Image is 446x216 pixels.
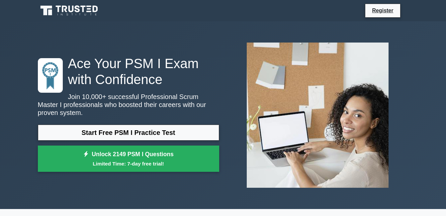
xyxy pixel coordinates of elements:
small: Limited Time: 7-day free trial! [46,160,211,167]
h1: Ace Your PSM I Exam with Confidence [38,55,219,87]
a: Unlock 2149 PSM I QuestionsLimited Time: 7-day free trial! [38,146,219,172]
a: Register [368,6,397,15]
p: Join 10,000+ successful Professional Scrum Master I professionals who boosted their careers with ... [38,93,219,117]
a: Start Free PSM I Practice Test [38,125,219,141]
